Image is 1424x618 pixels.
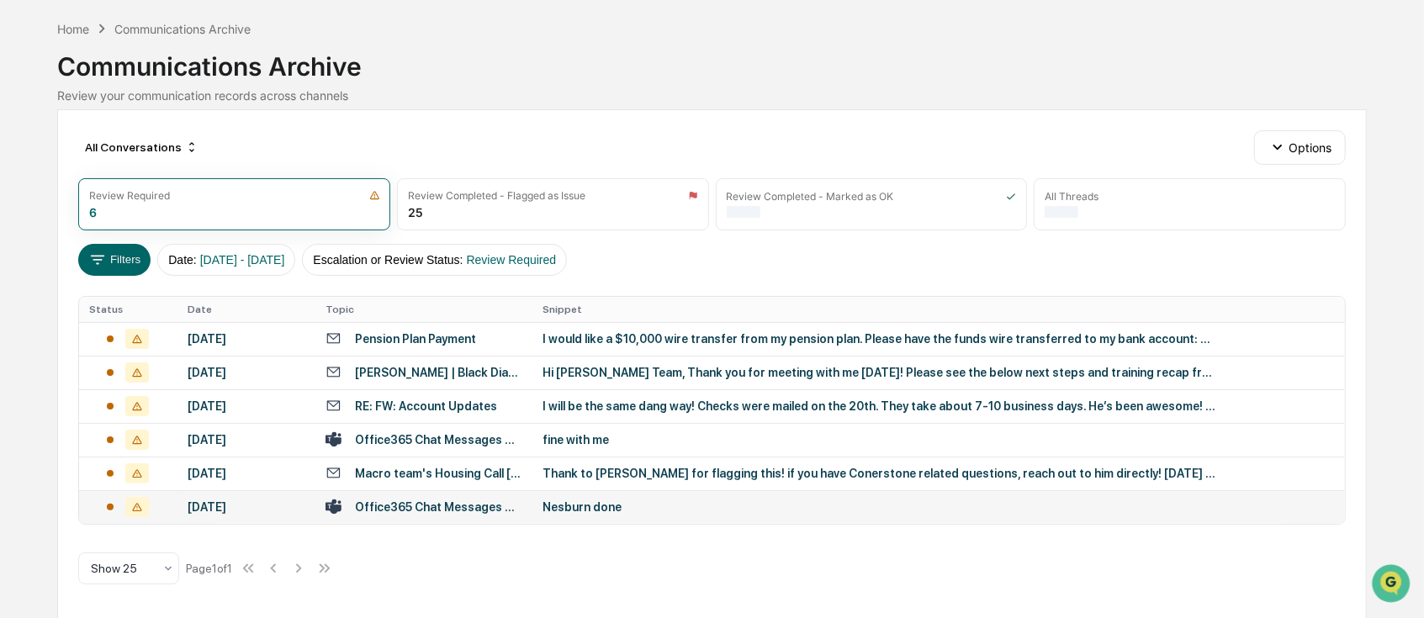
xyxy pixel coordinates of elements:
[1006,191,1016,202] img: icon
[188,399,305,413] div: [DATE]
[408,205,423,219] div: 25
[89,189,170,202] div: Review Required
[17,35,306,62] p: How can we help?
[76,145,231,159] div: We're available if you need us!
[302,244,567,276] button: Escalation or Review Status:Review Required
[57,22,89,36] div: Home
[140,229,146,242] span: •
[543,433,1215,446] div: fine with me
[17,213,44,240] img: Rachel Stanley
[119,416,204,430] a: Powered byPylon
[355,433,522,446] div: Office365 Chat Messages with [PERSON_NAME], [PERSON_NAME] on [DATE]
[167,417,204,430] span: Pylon
[17,187,113,200] div: Past conversations
[188,366,305,379] div: [DATE]
[1045,190,1098,203] div: All Threads
[17,378,30,391] div: 🔎
[355,399,497,413] div: RE: FW: Account Updates
[139,344,209,361] span: Attestations
[188,467,305,480] div: [DATE]
[467,253,557,267] span: Review Required
[157,244,295,276] button: Date:[DATE] - [DATE]
[543,500,1215,514] div: Nesburn done
[52,229,136,242] span: [PERSON_NAME]
[17,258,44,285] img: Rachel Stanley
[543,332,1215,346] div: I would like a $10,000 wire transfer from my pension plan. Please have the funds wire transferred...
[688,190,698,201] img: icon
[188,500,305,514] div: [DATE]
[727,190,894,203] div: Review Completed - Marked as OK
[140,274,146,288] span: •
[78,134,205,161] div: All Conversations
[186,562,232,575] div: Page 1 of 1
[543,467,1215,480] div: Thank to [PERSON_NAME] for flagging this! if you have Conerstone related questions, reach out to ...
[188,332,305,346] div: [DATE]
[286,134,306,154] button: Start new chat
[543,399,1215,413] div: I will be the same dang way! Checks were mailed on the 20th. They take about 7-10 business days. ...
[57,38,1368,82] div: Communications Archive
[1370,563,1416,608] iframe: Open customer support
[17,129,47,159] img: 1746055101610-c473b297-6a78-478c-a979-82029cc54cd1
[10,337,115,367] a: 🖐️Preclearance
[17,346,30,359] div: 🖐️
[177,297,315,322] th: Date
[57,88,1368,103] div: Review your communication records across channels
[10,369,113,399] a: 🔎Data Lookup
[78,244,151,276] button: Filters
[355,332,476,346] div: Pension Plan Payment
[76,129,276,145] div: Start new chat
[52,274,136,288] span: [PERSON_NAME]
[122,346,135,359] div: 🗄️
[355,366,522,379] div: [PERSON_NAME] | Black Diamond - Weekly Call - Client Experience: Vault - 9/2
[532,297,1345,322] th: Snippet
[188,433,305,446] div: [DATE]
[114,22,251,36] div: Communications Archive
[200,253,285,267] span: [DATE] - [DATE]
[149,229,183,242] span: [DATE]
[34,344,109,361] span: Preclearance
[315,297,532,322] th: Topic
[149,274,183,288] span: [DATE]
[355,500,522,514] div: Office365 Chat Messages with [PERSON_NAME], [PERSON_NAME] on [DATE]
[408,189,586,202] div: Review Completed - Flagged as Issue
[115,337,215,367] a: 🗄️Attestations
[369,190,380,201] img: icon
[261,183,306,203] button: See all
[34,376,106,393] span: Data Lookup
[543,366,1215,379] div: Hi [PERSON_NAME] Team, Thank you for meeting with me [DATE]! Please see the below next steps and ...
[1254,130,1346,164] button: Options
[79,297,177,322] th: Status
[355,467,522,480] div: Macro team's Housing Call [DATE] - Some headwinds and some bright spots
[35,129,66,159] img: 8933085812038_c878075ebb4cc5468115_72.jpg
[89,205,97,219] div: 6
